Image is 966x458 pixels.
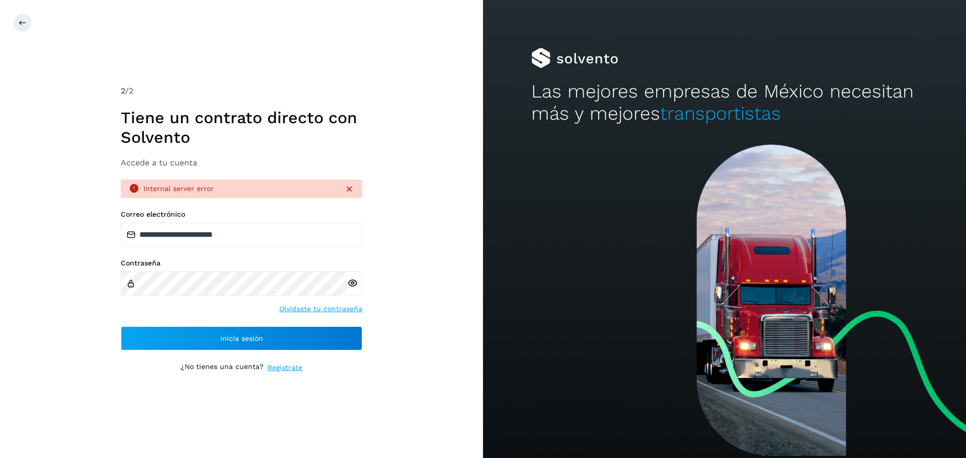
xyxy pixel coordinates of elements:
p: ¿No tienes una cuenta? [181,362,264,373]
h3: Accede a tu cuenta [121,158,362,167]
div: /2 [121,85,362,97]
button: Inicia sesión [121,326,362,350]
a: Olvidaste tu contraseña [279,304,362,314]
a: Regístrate [268,362,302,373]
h1: Tiene un contrato directo con Solvento [121,108,362,147]
span: transportistas [660,103,781,124]
div: Internal server error [143,184,336,194]
h2: Las mejores empresas de México necesitan más y mejores [531,80,918,125]
span: 2 [121,86,125,96]
label: Contraseña [121,259,362,267]
span: Inicia sesión [220,335,263,342]
label: Correo electrónico [121,210,362,219]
